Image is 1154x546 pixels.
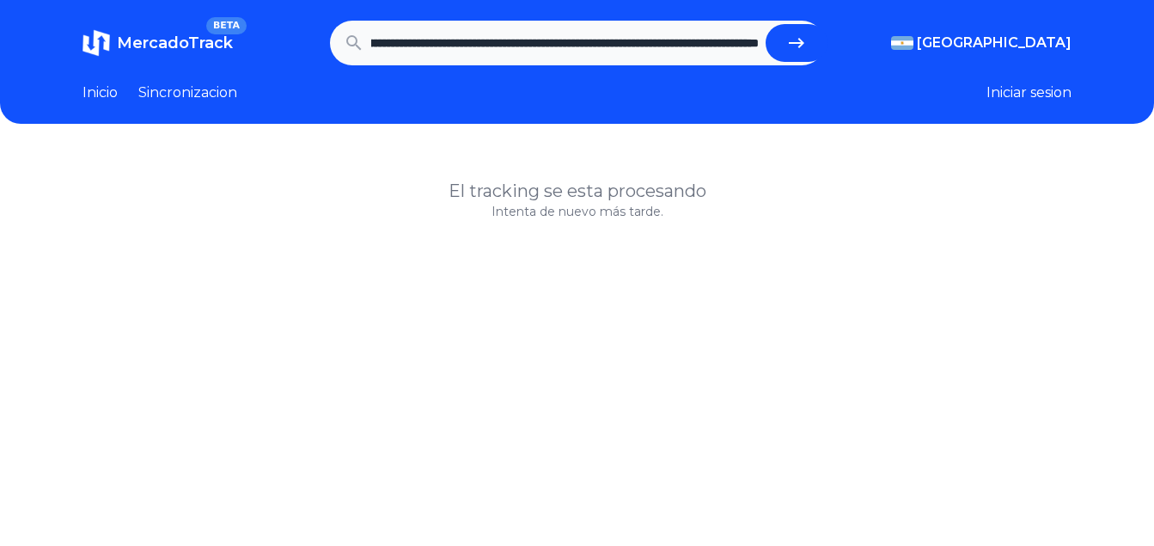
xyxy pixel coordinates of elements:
[986,83,1072,103] button: Iniciar sesion
[82,203,1072,220] p: Intenta de nuevo más tarde.
[206,17,247,34] span: BETA
[917,33,1072,53] span: [GEOGRAPHIC_DATA]
[82,83,118,103] a: Inicio
[891,36,913,50] img: Argentina
[891,33,1072,53] button: [GEOGRAPHIC_DATA]
[117,34,233,52] span: MercadoTrack
[82,29,233,57] a: MercadoTrackBETA
[82,29,110,57] img: MercadoTrack
[82,179,1072,203] h1: El tracking se esta procesando
[138,83,237,103] a: Sincronizacion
